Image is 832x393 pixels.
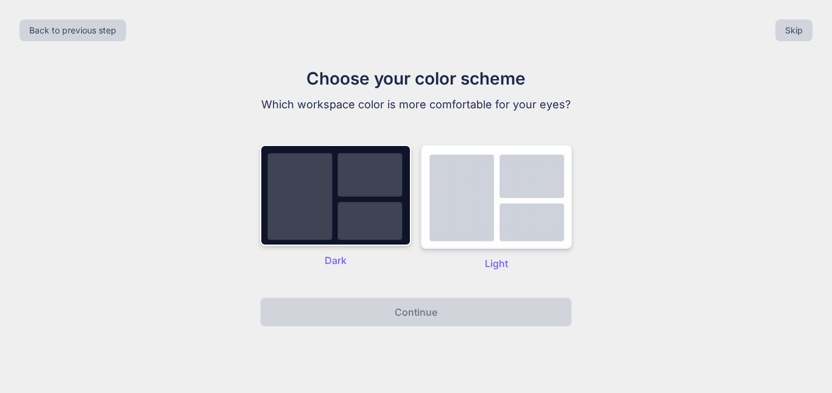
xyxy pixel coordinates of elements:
[421,145,572,249] img: dark
[260,297,572,327] button: Continue
[775,19,813,41] button: Skip
[421,256,572,271] p: Light
[260,145,411,246] img: dark
[395,305,437,319] p: Continue
[260,253,411,268] p: Dark
[211,96,621,113] p: Which workspace color is more comfortable for your eyes?
[19,19,126,41] button: Back to previous step
[211,66,621,91] h1: Choose your color scheme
